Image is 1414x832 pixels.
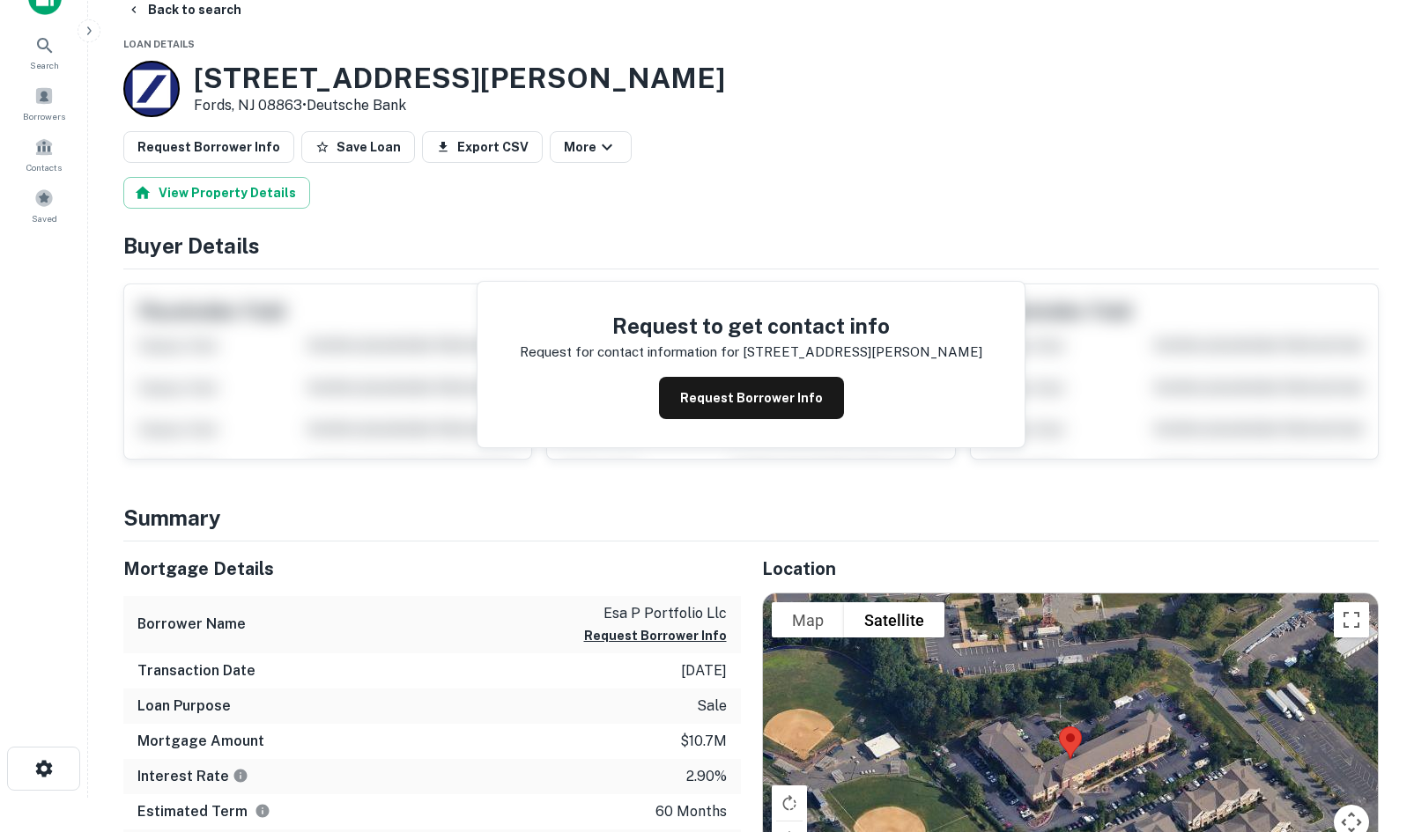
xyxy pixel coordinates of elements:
h6: Interest Rate [137,766,248,787]
h6: Mortgage Amount [137,731,264,752]
a: Deutsche Bank [307,97,406,114]
svg: The interest rates displayed on the website are for informational purposes only and may be report... [233,768,248,784]
button: Save Loan [301,131,415,163]
p: sale [697,696,727,717]
h4: Buyer Details [123,230,1379,261]
button: Request Borrower Info [659,377,844,419]
button: View Property Details [123,177,310,209]
button: Export CSV [422,131,543,163]
h5: Mortgage Details [123,556,741,582]
button: Show street map [772,602,844,637]
h3: [STREET_ADDRESS][PERSON_NAME] [194,62,725,95]
span: Loan Details [123,39,195,49]
a: Saved [5,181,83,229]
h6: Transaction Date [137,660,255,681]
button: Toggle fullscreen view [1334,602,1369,637]
h6: Estimated Term [137,801,270,822]
button: Request Borrower Info [123,131,294,163]
button: More [550,131,632,163]
svg: Term is based on a standard schedule for this type of loan. [255,803,270,819]
p: Fords, NJ 08863 • [194,95,725,116]
p: 2.90% [686,766,727,787]
button: Rotate map clockwise [772,785,807,821]
a: Borrowers [5,79,83,127]
p: [DATE] [681,660,727,681]
span: Borrowers [23,109,65,123]
h4: Request to get contact info [520,310,982,342]
p: 60 months [655,801,727,822]
iframe: Chat Widget [1326,691,1414,776]
h6: Borrower Name [137,614,246,635]
button: Request Borrower Info [584,625,727,646]
h4: Summary [123,502,1379,534]
p: [STREET_ADDRESS][PERSON_NAME] [743,342,982,363]
span: Saved [32,211,57,225]
a: Search [5,28,83,76]
button: Show satellite imagery [844,602,944,637]
h5: Location [762,556,1380,582]
p: Request for contact information for [520,342,739,363]
p: $10.7m [680,731,727,752]
a: Contacts [5,130,83,178]
span: Contacts [26,160,62,174]
h6: Loan Purpose [137,696,231,717]
p: esa p portfolio llc [584,603,727,624]
span: Search [30,58,59,72]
